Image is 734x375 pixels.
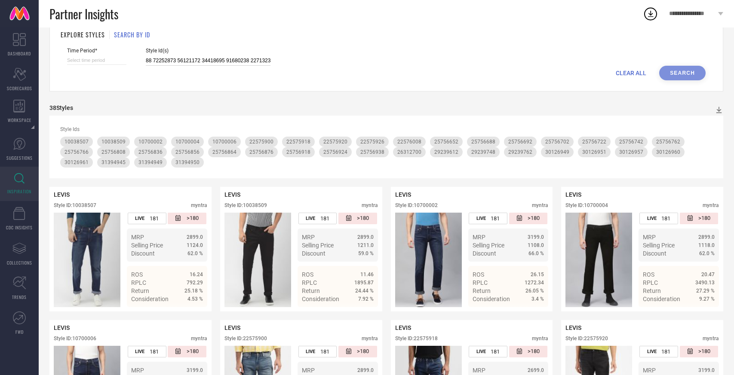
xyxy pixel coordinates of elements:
[323,139,347,145] span: 22575920
[360,149,384,155] span: 25756938
[528,348,540,355] span: >180
[656,139,680,145] span: 25756762
[582,139,606,145] span: 25756722
[60,126,713,132] div: Style Ids
[516,311,544,318] a: Details
[434,149,458,155] span: 29239612
[131,234,144,241] span: MRP
[323,149,347,155] span: 25756924
[509,213,548,224] div: Number of days since the style was first listed on the platform
[395,324,411,331] span: LEVIS
[469,346,507,357] div: Number of days the style has been live on the platform
[67,48,126,54] span: Time Period*
[146,56,270,66] input: Enter comma separated style ids e.g. 12345, 67890
[212,139,236,145] span: 10700006
[698,215,710,222] span: >180
[54,213,120,307] img: Style preview image
[224,213,291,307] img: Style preview image
[101,149,126,155] span: 25756808
[338,346,377,357] div: Number of days since the style was first listed on the platform
[131,279,146,286] span: RPLC
[661,215,670,222] span: 181
[491,215,500,222] span: 181
[306,349,315,354] span: LIVE
[7,259,32,266] span: COLLECTIONS
[491,348,500,355] span: 181
[355,288,374,294] span: 24.44 %
[138,159,163,165] span: 31394949
[64,139,89,145] span: 10038507
[187,250,203,256] span: 62.0 %
[473,279,488,286] span: RPLC
[639,213,678,224] div: Number of days the style has been live on the platform
[67,56,126,65] input: Select time period
[346,311,374,318] a: Details
[302,296,339,302] span: Consideration
[135,216,144,221] span: LIVE
[224,213,291,307] div: Click to view image
[54,213,120,307] div: Click to view image
[395,202,438,208] div: Style ID: 10700002
[131,296,169,302] span: Consideration
[698,242,715,248] span: 1118.0
[8,50,31,57] span: DASHBOARD
[357,215,369,222] span: >180
[54,202,96,208] div: Style ID: 10038507
[302,242,334,249] span: Selling Price
[187,348,199,355] span: >180
[357,367,374,373] span: 2899.0
[509,346,548,357] div: Number of days since the style was first listed on the platform
[528,215,540,222] span: >180
[8,117,31,123] span: WORKSPACE
[643,234,656,241] span: MRP
[395,213,462,307] img: Style preview image
[187,367,203,373] span: 3199.0
[395,335,438,341] div: Style ID: 22575918
[190,271,203,277] span: 16.24
[286,149,310,155] span: 25756918
[508,149,532,155] span: 29239762
[298,213,337,224] div: Number of days the style has been live on the platform
[302,271,313,278] span: ROS
[184,288,203,294] span: 25.18 %
[531,296,544,302] span: 3.4 %
[565,191,581,198] span: LEVIS
[699,296,715,302] span: 9.27 %
[49,5,118,23] span: Partner Insights
[224,191,240,198] span: LEVIS
[565,202,608,208] div: Style ID: 10700004
[302,250,326,257] span: Discount
[643,279,658,286] span: RPLC
[656,149,680,155] span: 30126960
[302,287,320,294] span: Return
[54,324,70,331] span: LEVIS
[545,149,569,155] span: 30126949
[54,191,70,198] span: LEVIS
[358,296,374,302] span: 7.92 %
[471,139,495,145] span: 25756688
[360,271,374,277] span: 11.46
[357,234,374,240] span: 2899.0
[298,346,337,357] div: Number of days the style has been live on the platform
[473,234,485,241] span: MRP
[286,139,310,145] span: 22575918
[508,139,532,145] span: 25756692
[619,149,643,155] span: 30126957
[15,329,24,335] span: FWD
[532,202,548,208] div: myntra
[525,288,544,294] span: 26.05 %
[175,139,200,145] span: 10700004
[698,367,715,373] span: 3199.0
[395,213,462,307] div: Click to view image
[6,155,33,161] span: SUGGESTIONS
[357,242,374,248] span: 1211.0
[616,70,646,76] span: CLEAR ALL
[175,311,203,318] a: Details
[135,349,144,354] span: LIVE
[528,367,544,373] span: 2699.0
[357,348,369,355] span: >180
[320,348,329,355] span: 181
[473,242,504,249] span: Selling Price
[187,296,203,302] span: 4.53 %
[184,311,203,318] span: Details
